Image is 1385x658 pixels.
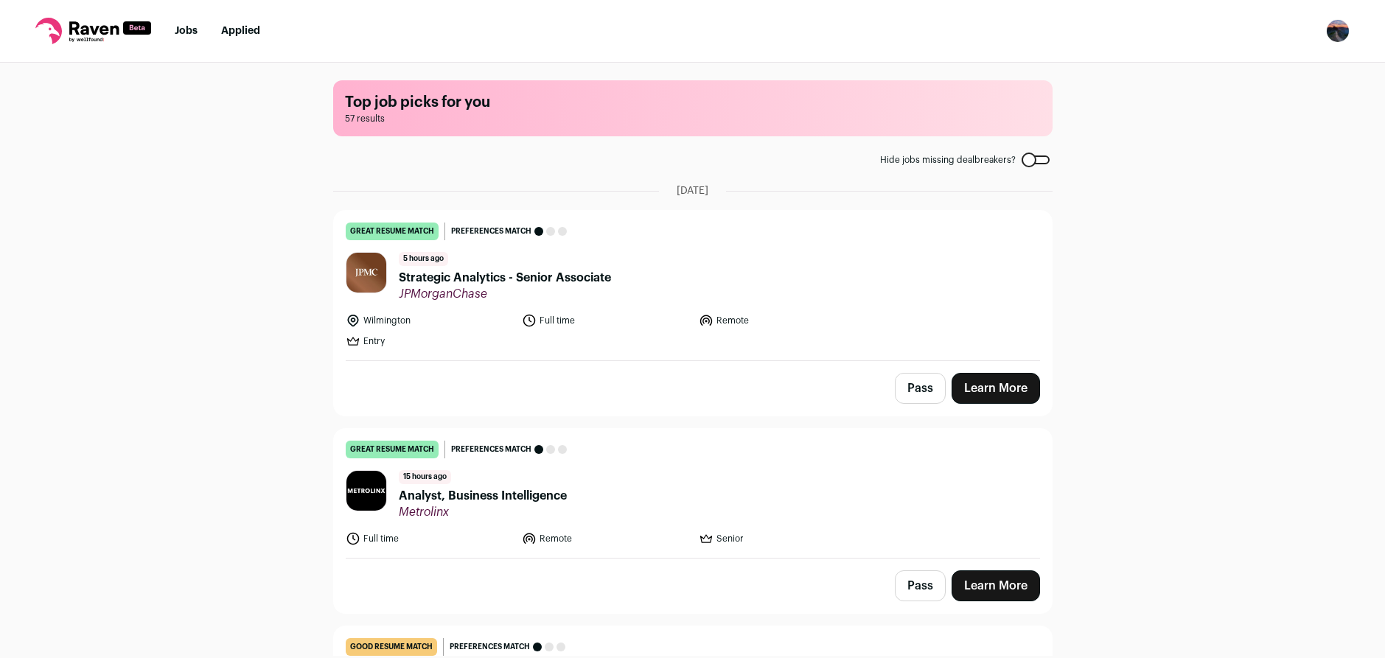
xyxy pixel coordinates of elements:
a: great resume match Preferences match 5 hours ago Strategic Analytics - Senior Associate JPMorganC... [334,211,1052,360]
li: Entry [346,334,514,349]
button: Pass [895,373,946,404]
img: 7174237-medium_jpg [1326,19,1350,43]
li: Full time [346,531,514,546]
span: JPMorganChase [399,287,611,301]
a: Learn More [952,570,1040,601]
li: Remote [522,531,690,546]
a: Applied [221,26,260,36]
li: Senior [699,531,867,546]
span: Preferences match [451,224,531,239]
span: Metrolinx [399,505,567,519]
div: good resume match [346,638,437,656]
span: 5 hours ago [399,252,448,266]
img: dbf1e915ae85f37df3404b4c05d486a3b29b5bae2d38654172e6aa14fae6c07c.jpg [346,253,386,293]
span: Strategic Analytics - Senior Associate [399,269,611,287]
h1: Top job picks for you [345,92,1041,113]
div: great resume match [346,441,439,458]
div: great resume match [346,223,439,240]
span: Preferences match [450,640,530,654]
img: 28f2ae1255310b3d7ed1849468994acf4d37d030197637e2528ecab9683e73be.jpg [346,471,386,511]
a: great resume match Preferences match 15 hours ago Analyst, Business Intelligence Metrolinx Full t... [334,429,1052,558]
span: Hide jobs missing dealbreakers? [880,154,1016,166]
span: Preferences match [451,442,531,457]
button: Pass [895,570,946,601]
li: Remote [699,313,867,328]
span: 57 results [345,113,1041,125]
span: 15 hours ago [399,470,451,484]
a: Learn More [952,373,1040,404]
button: Open dropdown [1326,19,1350,43]
li: Wilmington [346,313,514,328]
span: [DATE] [677,183,708,198]
li: Full time [522,313,690,328]
span: Analyst, Business Intelligence [399,487,567,505]
a: Jobs [175,26,198,36]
